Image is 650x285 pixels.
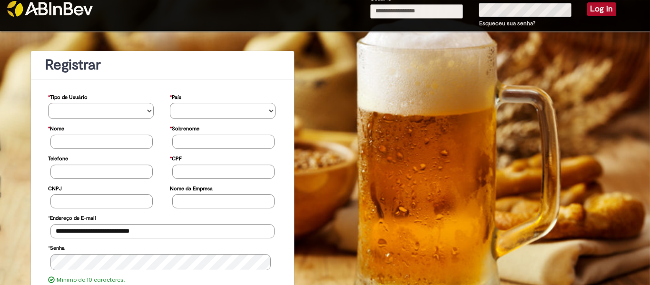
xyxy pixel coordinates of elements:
[48,89,88,103] label: Tipo de Usuário
[587,2,616,16] button: Log in
[170,181,213,195] label: Nome da Empresa
[48,151,68,165] label: Telefone
[48,121,64,135] label: Nome
[45,57,280,73] h1: Registrar
[57,276,125,284] label: Mínimo de 10 caracteres.
[170,151,182,165] label: CPF
[479,20,535,27] a: Esqueceu sua senha?
[48,240,65,254] label: Senha
[7,1,93,17] img: ABInbev-white.png
[170,121,199,135] label: Sobrenome
[48,181,62,195] label: CNPJ
[48,210,96,224] label: Endereço de E-mail
[170,89,181,103] label: País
